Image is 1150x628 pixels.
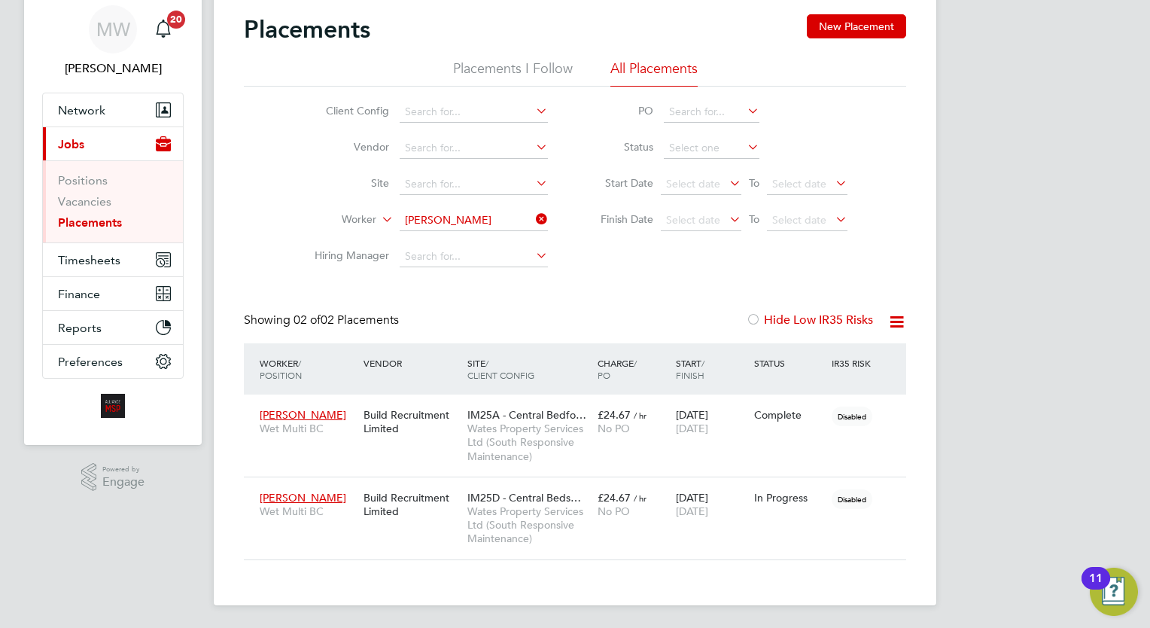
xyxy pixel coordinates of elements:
[467,505,590,546] span: Wates Property Services Ltd (South Responsive Maintenance)
[453,59,573,87] li: Placements I Follow
[610,59,698,87] li: All Placements
[676,357,704,381] span: / Finish
[1090,568,1138,616] button: Open Resource Center, 11 new notifications
[43,345,183,378] button: Preferences
[664,102,759,123] input: Search for...
[754,491,825,505] div: In Progress
[672,483,750,526] div: [DATE]
[772,213,826,227] span: Select date
[744,173,764,193] span: To
[303,176,389,190] label: Site
[294,312,399,328] span: 02 Placements
[260,422,356,435] span: Wet Multi BC
[303,140,389,154] label: Vendor
[832,407,872,426] span: Disabled
[58,215,122,230] a: Placements
[360,349,464,376] div: Vendor
[58,287,100,301] span: Finance
[467,422,590,463] span: Wates Property Services Ltd (South Responsive Maintenance)
[256,400,906,413] a: [PERSON_NAME]Wet Multi BCBuild Recruitment LimitedIM25A - Central Bedfo…Wates Property Services L...
[400,210,548,231] input: Search for...
[58,355,123,369] span: Preferences
[244,312,402,328] div: Showing
[672,401,750,443] div: [DATE]
[676,422,708,435] span: [DATE]
[664,138,759,159] input: Select one
[148,5,178,53] a: 20
[828,349,880,376] div: IR35 Risk
[167,11,185,29] span: 20
[744,209,764,229] span: To
[772,177,826,191] span: Select date
[58,321,102,335] span: Reports
[260,491,346,505] span: [PERSON_NAME]
[43,160,183,242] div: Jobs
[400,138,548,159] input: Search for...
[1089,578,1103,598] div: 11
[634,410,646,421] span: / hr
[58,194,111,209] a: Vacancies
[260,505,356,518] span: Wet Multi BC
[467,491,581,505] span: IM25D - Central Beds…
[290,212,376,227] label: Worker
[598,491,631,505] span: £24.67
[303,104,389,117] label: Client Config
[586,104,653,117] label: PO
[598,357,637,381] span: / PO
[666,213,720,227] span: Select date
[43,127,183,160] button: Jobs
[58,173,108,187] a: Positions
[58,103,105,117] span: Network
[81,463,145,492] a: Powered byEngage
[467,357,534,381] span: / Client Config
[102,463,145,476] span: Powered by
[43,277,183,310] button: Finance
[672,349,750,389] div: Start
[754,408,825,422] div: Complete
[58,137,84,151] span: Jobs
[42,394,184,418] a: Go to home page
[594,349,672,389] div: Charge
[42,59,184,78] span: Megan Westlotorn
[294,312,321,328] span: 02 of
[58,253,120,267] span: Timesheets
[260,408,346,422] span: [PERSON_NAME]
[360,401,464,443] div: Build Recruitment Limited
[400,102,548,123] input: Search for...
[101,394,125,418] img: alliancemsp-logo-retina.png
[400,174,548,195] input: Search for...
[586,176,653,190] label: Start Date
[43,93,183,127] button: Network
[360,483,464,526] div: Build Recruitment Limited
[676,505,708,518] span: [DATE]
[256,349,360,389] div: Worker
[43,311,183,344] button: Reports
[598,422,630,435] span: No PO
[43,243,183,276] button: Timesheets
[96,20,130,39] span: MW
[467,408,586,422] span: IM25A - Central Bedfo…
[634,492,646,504] span: / hr
[807,14,906,38] button: New Placement
[256,483,906,495] a: [PERSON_NAME]Wet Multi BCBuild Recruitment LimitedIM25D - Central Beds…Wates Property Services Lt...
[750,349,829,376] div: Status
[746,312,873,328] label: Hide Low IR35 Risks
[260,357,302,381] span: / Position
[400,246,548,267] input: Search for...
[666,177,720,191] span: Select date
[244,14,370,44] h2: Placements
[598,505,630,518] span: No PO
[303,248,389,262] label: Hiring Manager
[586,140,653,154] label: Status
[832,489,872,509] span: Disabled
[586,212,653,226] label: Finish Date
[598,408,631,422] span: £24.67
[464,349,594,389] div: Site
[102,476,145,489] span: Engage
[42,5,184,78] a: MW[PERSON_NAME]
